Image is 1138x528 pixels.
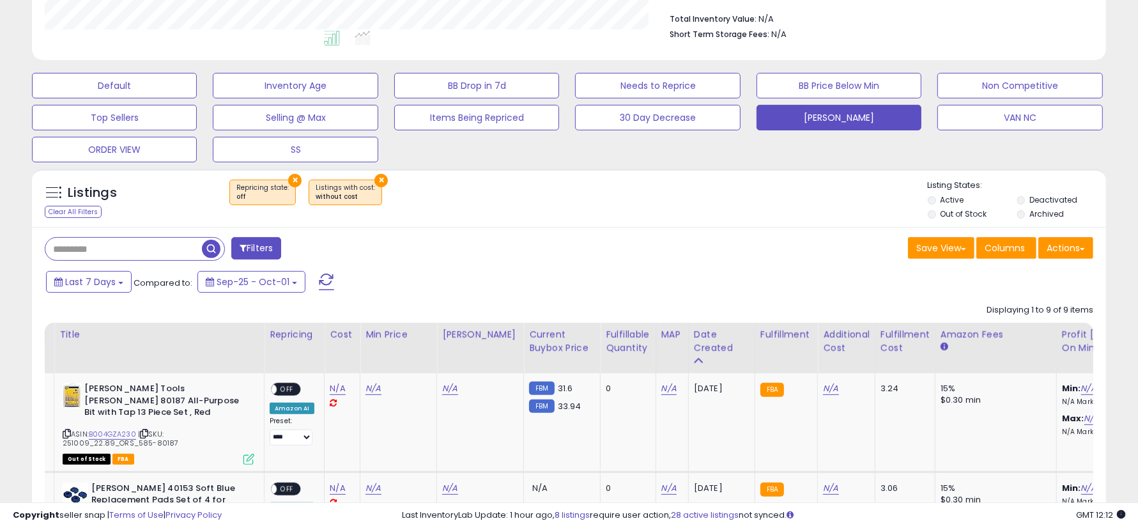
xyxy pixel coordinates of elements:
[1062,382,1081,394] b: Min:
[45,206,102,218] div: Clear All Filters
[374,174,388,187] button: ×
[109,509,164,521] a: Terms of Use
[880,328,930,355] div: Fulfillment Cost
[63,429,178,448] span: | SKU: 251009_22.89_ORS_585-80187
[908,237,974,259] button: Save View
[89,429,136,440] a: B004GZA230
[1081,482,1096,495] a: N/A
[1038,237,1093,259] button: Actions
[365,482,381,495] a: N/A
[558,382,573,394] span: 31.6
[32,105,197,130] button: Top Sellers
[63,483,88,508] img: 21gvWjjJKPL._SL40_.jpg
[757,105,921,130] button: [PERSON_NAME]
[760,328,812,341] div: Fulfillment
[32,137,197,162] button: ORDER VIEW
[442,382,458,395] a: N/A
[442,328,518,341] div: [PERSON_NAME]
[213,73,378,98] button: Inventory Age
[1062,482,1081,494] b: Min:
[941,394,1047,406] div: $0.30 min
[661,382,677,395] a: N/A
[606,383,645,394] div: 0
[1029,194,1077,205] label: Deactivated
[63,383,81,408] img: 51ji6gBiTsL._SL40_.jpg
[134,277,192,289] span: Compared to:
[442,482,458,495] a: N/A
[1081,382,1096,395] a: N/A
[231,237,281,260] button: Filters
[823,482,838,495] a: N/A
[694,483,745,494] div: [DATE]
[985,242,1025,254] span: Columns
[217,276,289,288] span: Sep-25 - Oct-01
[575,105,740,130] button: 30 Day Decrease
[277,384,297,395] span: OFF
[1029,208,1064,219] label: Archived
[316,192,375,201] div: without cost
[270,417,314,446] div: Preset:
[112,454,134,465] span: FBA
[760,483,784,497] small: FBA
[694,383,745,394] div: [DATE]
[236,192,289,201] div: off
[68,184,117,202] h5: Listings
[757,73,921,98] button: BB Price Below Min
[91,483,247,522] b: [PERSON_NAME] 40153 Soft Blue Replacement Pads Set of 4 for 11SP, 18SP, 24SP, 310S, and 318S
[941,341,948,353] small: Amazon Fees.
[32,73,197,98] button: Default
[661,328,683,341] div: MAP
[1084,412,1100,425] a: N/A
[928,180,1106,192] p: Listing States:
[670,29,769,40] b: Short Term Storage Fees:
[236,183,289,202] span: Repricing state :
[330,482,345,495] a: N/A
[937,105,1102,130] button: VAN NC
[940,194,964,205] label: Active
[402,509,1125,522] div: Last InventoryLab Update: 1 hour ago, require user action, not synced.
[213,137,378,162] button: SS
[532,482,548,494] span: N/A
[529,400,554,413] small: FBM
[365,382,381,395] a: N/A
[84,383,240,422] b: [PERSON_NAME] Tools [PERSON_NAME] 80187 All-Purpose Bit with Tap 13 Piece Set , Red
[940,208,987,219] label: Out of Stock
[197,271,305,293] button: Sep-25 - Oct-01
[823,382,838,395] a: N/A
[213,105,378,130] button: Selling @ Max
[941,383,1047,394] div: 15%
[394,73,559,98] button: BB Drop in 7d
[606,483,645,494] div: 0
[529,382,554,395] small: FBM
[365,328,431,341] div: Min Price
[606,328,650,355] div: Fulfillable Quantity
[1076,509,1125,521] span: 2025-10-9 12:12 GMT
[13,509,222,522] div: seller snap | |
[976,237,1036,259] button: Columns
[941,483,1047,494] div: 15%
[316,183,375,202] span: Listings with cost :
[330,382,345,395] a: N/A
[330,328,355,341] div: Cost
[558,400,581,412] span: 33.94
[670,10,1084,26] li: N/A
[760,383,784,397] small: FBA
[63,454,111,465] span: All listings that are currently out of stock and unavailable for purchase on Amazon
[771,28,787,40] span: N/A
[575,73,740,98] button: Needs to Reprice
[13,509,59,521] strong: Copyright
[46,271,132,293] button: Last 7 Days
[671,509,739,521] a: 28 active listings
[59,328,259,341] div: Title
[165,509,222,521] a: Privacy Policy
[670,13,757,24] b: Total Inventory Value:
[941,328,1051,341] div: Amazon Fees
[555,509,590,521] a: 8 listings
[987,304,1093,316] div: Displaying 1 to 9 of 9 items
[823,328,870,355] div: Additional Cost
[65,276,116,288] span: Last 7 Days
[270,328,319,341] div: Repricing
[288,174,302,187] button: ×
[270,403,314,414] div: Amazon AI
[661,482,677,495] a: N/A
